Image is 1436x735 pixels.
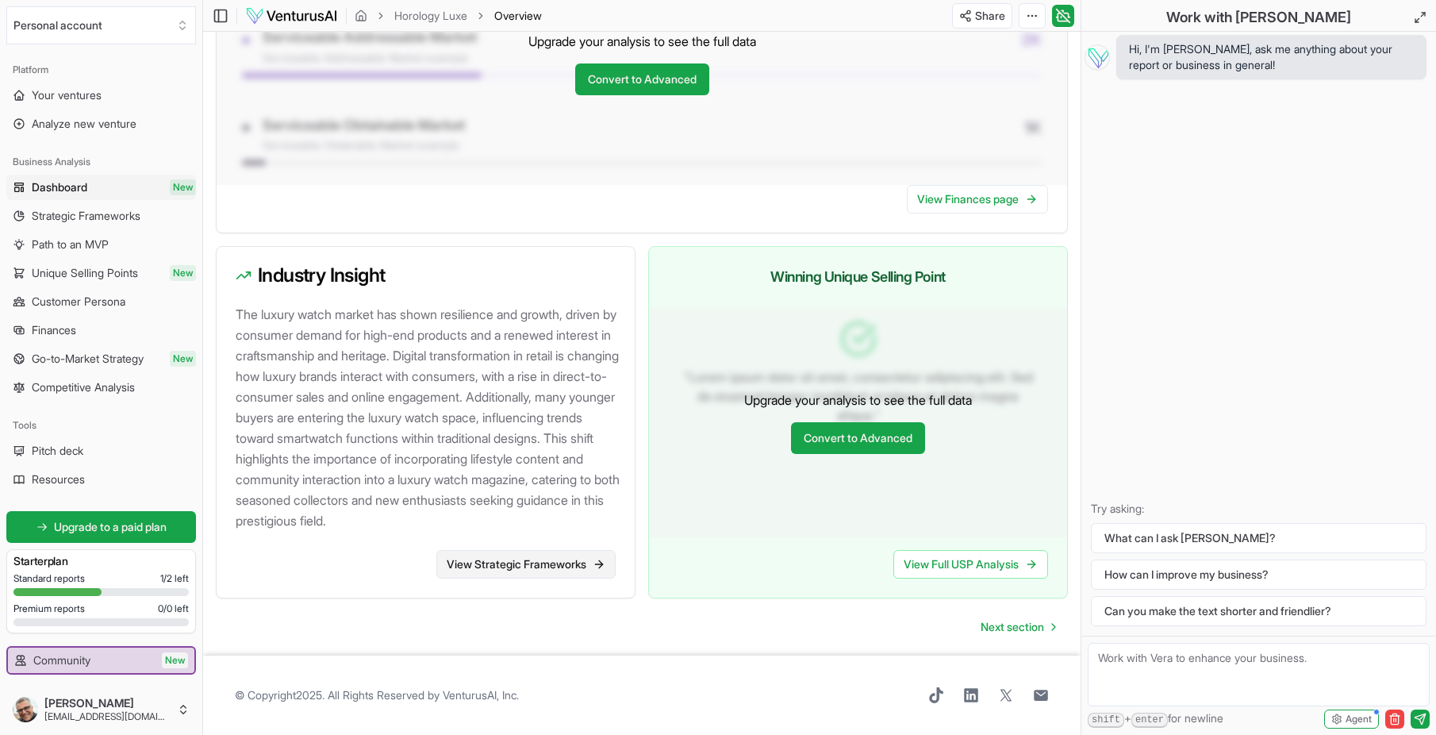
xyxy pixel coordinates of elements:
a: Competitive Analysis [6,375,196,400]
button: [PERSON_NAME][EMAIL_ADDRESS][DOMAIN_NAME] [6,691,196,729]
span: Hi, I'm [PERSON_NAME], ask me anything about your report or business in general! [1129,41,1414,73]
h3: Industry Insight [236,266,616,285]
img: Vera [1085,44,1110,70]
span: Customer Persona [32,294,125,310]
span: [PERSON_NAME] [44,696,171,710]
kbd: enter [1131,713,1168,728]
span: Premium reports [13,602,85,615]
span: Your ventures [32,87,102,103]
span: Pitch deck [32,443,83,459]
p: Upgrade your analysis to see the full data [744,391,972,410]
a: Pitch deck [6,438,196,464]
kbd: shift [1088,713,1124,728]
a: Go-to-Market StrategyNew [6,346,196,371]
a: Strategic Frameworks [6,203,196,229]
span: 0 / 0 left [158,602,189,615]
a: View Finances page [907,185,1048,214]
span: Next section [981,619,1044,635]
span: © Copyright 2025 . All Rights Reserved by . [235,687,519,703]
a: Your ventures [6,83,196,108]
span: 1 / 2 left [160,572,189,585]
a: Go to next page [968,611,1068,643]
button: How can I improve my business? [1091,560,1426,590]
span: Strategic Frameworks [32,208,140,224]
button: What can I ask [PERSON_NAME]? [1091,523,1426,553]
span: + for newline [1088,710,1223,728]
span: New [170,351,196,367]
h3: Starter plan [13,553,189,569]
div: Platform [6,57,196,83]
a: Finances [6,317,196,343]
h2: Work with [PERSON_NAME] [1166,6,1351,29]
span: Resources [32,471,85,487]
span: New [170,265,196,281]
span: Overview [494,8,542,24]
button: Agent [1324,710,1379,729]
div: Tools [6,413,196,438]
a: Resources [6,467,196,492]
img: logo [245,6,338,25]
span: Competitive Analysis [32,379,135,395]
span: Dashboard [32,179,87,195]
a: Example ventures [6,678,196,703]
a: Upgrade to a paid plan [6,511,196,543]
a: Convert to Advanced [575,63,709,95]
span: Example ventures [32,683,121,698]
a: CommunityNew [8,648,194,673]
a: VenturusAI, Inc [443,688,516,702]
button: Can you make the text shorter and friendlier? [1091,596,1426,626]
span: Upgrade to a paid plan [54,519,167,535]
span: Agent [1346,713,1372,725]
a: Path to an MVP [6,232,196,257]
a: Customer Persona [6,289,196,314]
span: New [162,652,188,668]
p: Try asking: [1091,501,1426,517]
span: [EMAIL_ADDRESS][DOMAIN_NAME] [44,710,171,723]
span: Standard reports [13,572,85,585]
span: Analyze new venture [32,116,136,132]
p: Upgrade your analysis to see the full data [528,32,756,51]
span: Path to an MVP [32,237,109,252]
a: DashboardNew [6,175,196,200]
img: ACg8ocJacm5muclwAOZ20l_J9SdPCNa9Wx28X-aqXQg99fWSPtCWg2G2IQ=s96-c [13,697,38,722]
nav: pagination [968,611,1068,643]
a: Horology Luxe [394,8,467,24]
span: Share [975,8,1005,24]
nav: breadcrumb [355,8,542,24]
span: Finances [32,322,76,338]
button: Select an organization [6,6,196,44]
a: Analyze new venture [6,111,196,137]
a: Unique Selling PointsNew [6,260,196,286]
div: Business Analysis [6,149,196,175]
span: Community [33,652,90,668]
a: View Strategic Frameworks [436,550,616,579]
h3: Winning Unique Selling Point [668,266,1048,288]
span: Go-to-Market Strategy [32,351,144,367]
button: Share [952,3,1012,29]
a: View Full USP Analysis [893,550,1048,579]
span: Unique Selling Points [32,265,138,281]
span: New [170,179,196,195]
a: Convert to Advanced [791,422,925,454]
p: The luxury watch market has shown resilience and growth, driven by consumer demand for high-end p... [236,304,622,531]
